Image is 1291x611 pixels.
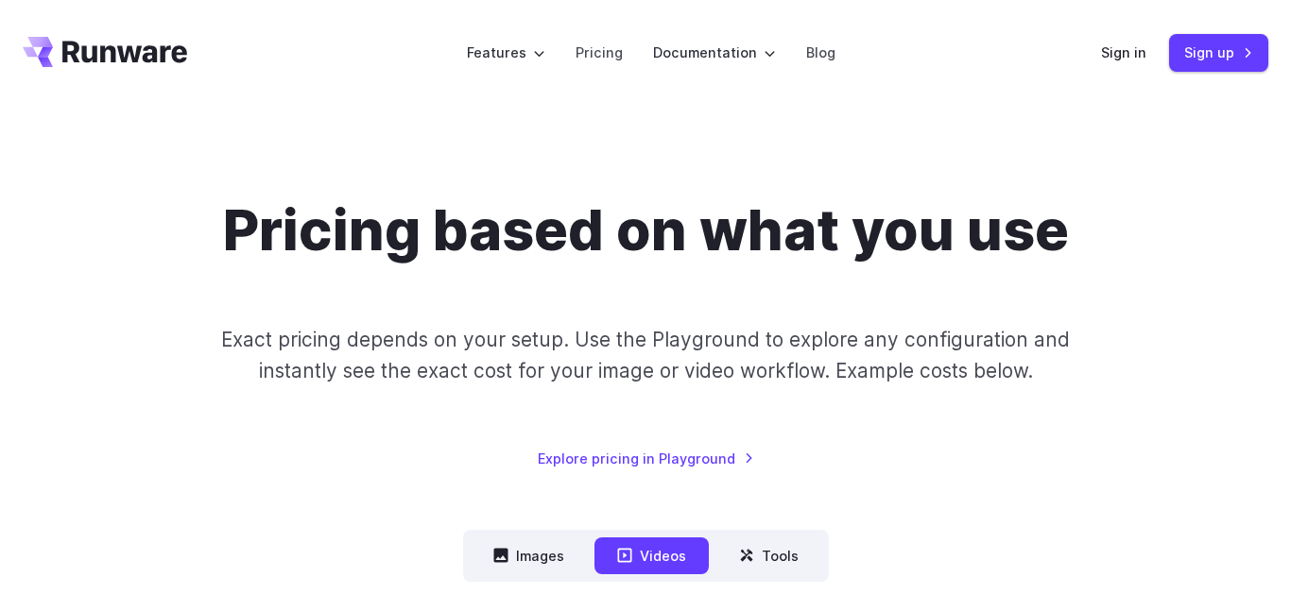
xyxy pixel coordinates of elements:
a: Explore pricing in Playground [538,448,754,469]
a: Blog [806,42,835,63]
a: Go to / [23,37,187,67]
label: Documentation [653,42,776,63]
a: Sign up [1169,34,1268,71]
label: Features [467,42,545,63]
button: Tools [716,537,821,574]
button: Images [471,537,587,574]
button: Videos [594,537,709,574]
a: Pricing [576,42,623,63]
a: Sign in [1101,42,1146,63]
p: Exact pricing depends on your setup. Use the Playground to explore any configuration and instantl... [210,324,1082,387]
h1: Pricing based on what you use [223,196,1069,263]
